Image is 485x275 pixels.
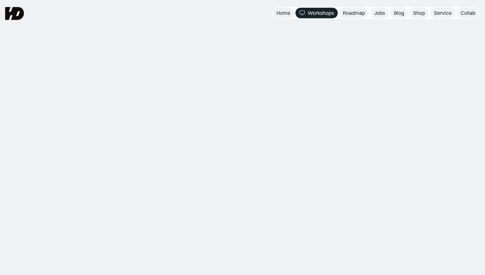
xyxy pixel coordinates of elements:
[457,8,479,18] a: Collab
[409,8,429,18] a: Shop
[430,8,455,18] a: Service
[434,10,452,16] div: Service
[273,8,294,18] a: Home
[370,8,389,18] a: Jobs
[277,10,290,16] div: Home
[308,10,334,16] div: Workshops
[394,10,404,16] div: Blog
[343,10,365,16] div: Roadmap
[374,10,385,16] div: Jobs
[295,8,338,18] a: Workshops
[413,10,425,16] div: Shop
[339,8,369,18] a: Roadmap
[461,10,475,16] div: Collab
[390,8,408,18] a: Blog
